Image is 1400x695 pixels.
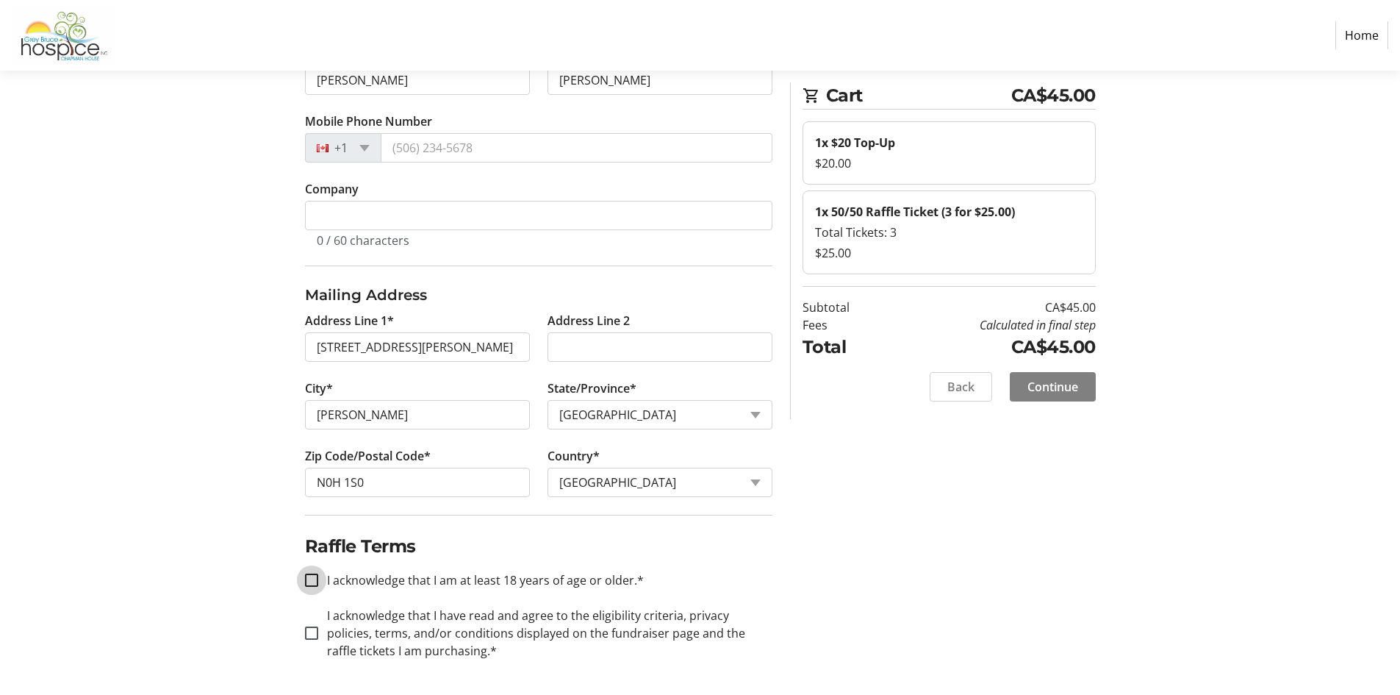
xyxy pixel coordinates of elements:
[305,379,333,397] label: City*
[1335,21,1388,49] a: Home
[803,299,887,316] td: Subtotal
[815,244,1083,262] div: $25.00
[548,447,600,465] label: Country*
[826,82,1011,109] span: Cart
[381,133,772,163] input: (506) 234-5678
[930,372,992,402] button: Back
[1027,378,1078,396] span: Continue
[1010,372,1096,402] button: Continue
[1011,82,1096,109] span: CA$45.00
[305,284,772,306] h3: Mailing Address
[815,224,1083,241] div: Total Tickets: 3
[305,533,772,560] h2: Raffle Terms
[803,316,887,334] td: Fees
[305,180,359,198] label: Company
[318,571,644,589] label: I acknowledge that I am at least 18 years of age or older.*
[815,154,1083,172] div: $20.00
[815,204,1015,220] strong: 1x 50/50 Raffle Ticket (3 for $25.00)
[947,378,974,396] span: Back
[803,334,887,360] td: Total
[317,232,409,249] tr-character-limit: 0 / 60 characters
[12,6,116,65] img: Grey Bruce Hospice's Logo
[887,299,1096,316] td: CA$45.00
[887,334,1096,360] td: CA$45.00
[548,379,636,397] label: State/Province*
[305,113,432,130] label: Mobile Phone Number
[548,312,630,329] label: Address Line 2
[887,316,1096,334] td: Calculated in final step
[305,468,530,497] input: Zip or Postal Code
[305,332,530,362] input: Address
[305,447,431,465] label: Zip Code/Postal Code*
[305,400,530,430] input: City
[815,135,895,151] strong: 1x $20 Top-Up
[305,312,394,329] label: Address Line 1*
[318,607,772,660] label: I acknowledge that I have read and agree to the eligibility criteria, privacy policies, terms, an...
